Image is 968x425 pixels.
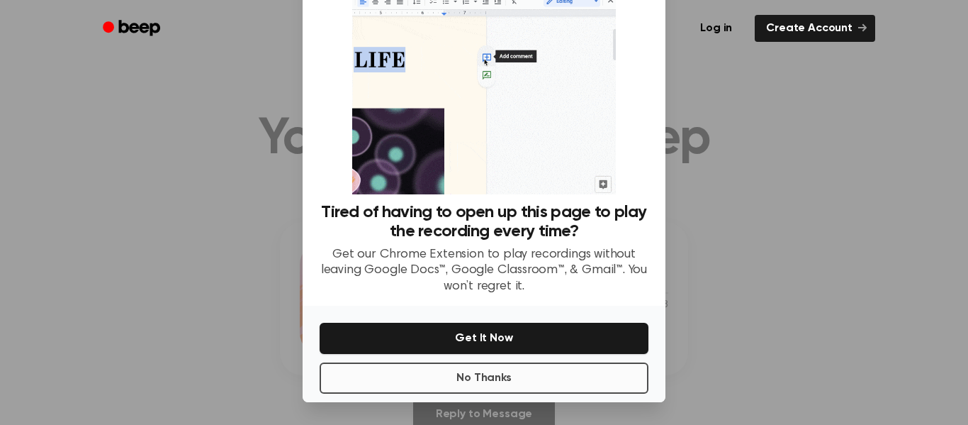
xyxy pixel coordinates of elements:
a: Create Account [755,15,875,42]
a: Log in [686,12,746,45]
a: Beep [93,15,173,43]
button: Get It Now [320,323,648,354]
h3: Tired of having to open up this page to play the recording every time? [320,203,648,241]
p: Get our Chrome Extension to play recordings without leaving Google Docs™, Google Classroom™, & Gm... [320,247,648,295]
button: No Thanks [320,363,648,394]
